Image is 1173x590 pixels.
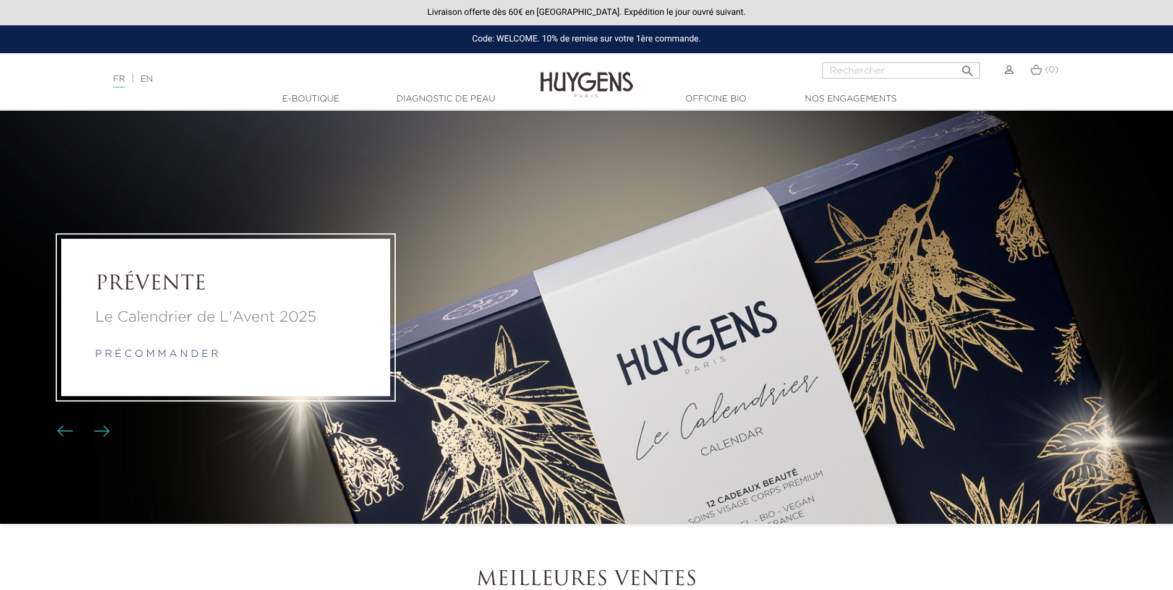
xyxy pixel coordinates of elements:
a: E-Boutique [249,93,373,106]
div: Boutons du carrousel [62,422,102,441]
a: p r é c o m m a n d e r [95,349,218,359]
input: Rechercher [822,62,980,79]
a: Le Calendrier de L'Avent 2025 [95,306,356,328]
a: Nos engagements [789,93,913,106]
a: Diagnostic de peau [384,93,508,106]
a: EN [140,75,153,83]
a: FR [113,75,125,88]
i:  [960,60,975,75]
img: Huygens [540,52,633,100]
div: | [107,72,479,87]
span: (0) [1045,66,1059,74]
a: Officine Bio [654,93,778,106]
button:  [957,59,979,75]
a: PRÉVENTE [95,273,356,296]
